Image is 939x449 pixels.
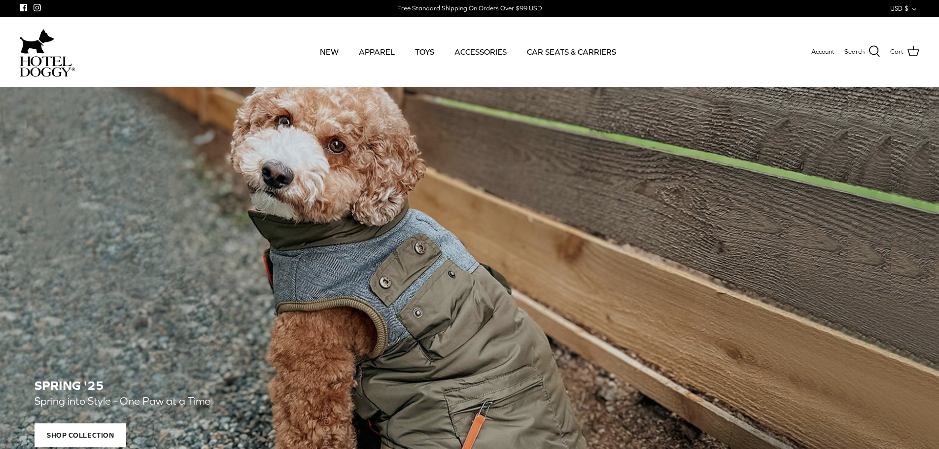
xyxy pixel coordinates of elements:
img: dog-icon.svg [20,27,54,56]
a: Cart [890,45,919,58]
span: Cart [890,47,904,57]
a: NEW [311,35,348,69]
a: Account [811,47,835,57]
div: Primary navigation [146,35,790,69]
a: Facebook [20,4,27,11]
div: Free Standard Shipping On Orders Over $99 USD [397,4,542,13]
p: Spring into Style - One Paw at a Time [35,393,483,410]
a: CAR SEATS & CARRIERS [518,35,625,69]
img: hoteldoggycom [20,56,75,77]
span: Search [844,47,865,57]
a: Search [844,45,880,58]
a: ACCESSORIES [446,35,516,69]
a: APPAREL [350,35,404,69]
span: Account [811,48,835,55]
h2: SPRING '25 [35,379,904,393]
a: hoteldoggycom [20,27,75,77]
span: Shop Collection [35,423,126,447]
a: TOYS [406,35,443,69]
a: Instagram [34,4,41,11]
a: Free Standard Shipping On Orders Over $99 USD [397,1,542,16]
